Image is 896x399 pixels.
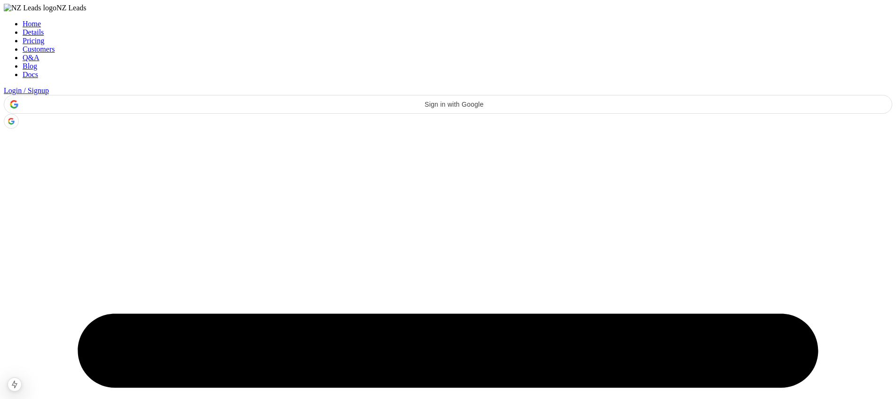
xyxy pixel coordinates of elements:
a: Q&A [23,54,40,62]
span: Sign in with Google [22,101,886,108]
img: NZ Leads logo [4,4,56,12]
a: Customers [23,45,55,53]
a: Home [23,20,41,28]
span: NZ Leads [56,4,87,12]
a: Blog [23,62,37,70]
a: Docs [23,70,38,78]
a: Details [23,28,44,36]
a: Pricing [23,37,44,45]
a: Login / Signup [4,86,49,94]
div: Sign in with Google [4,95,892,114]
